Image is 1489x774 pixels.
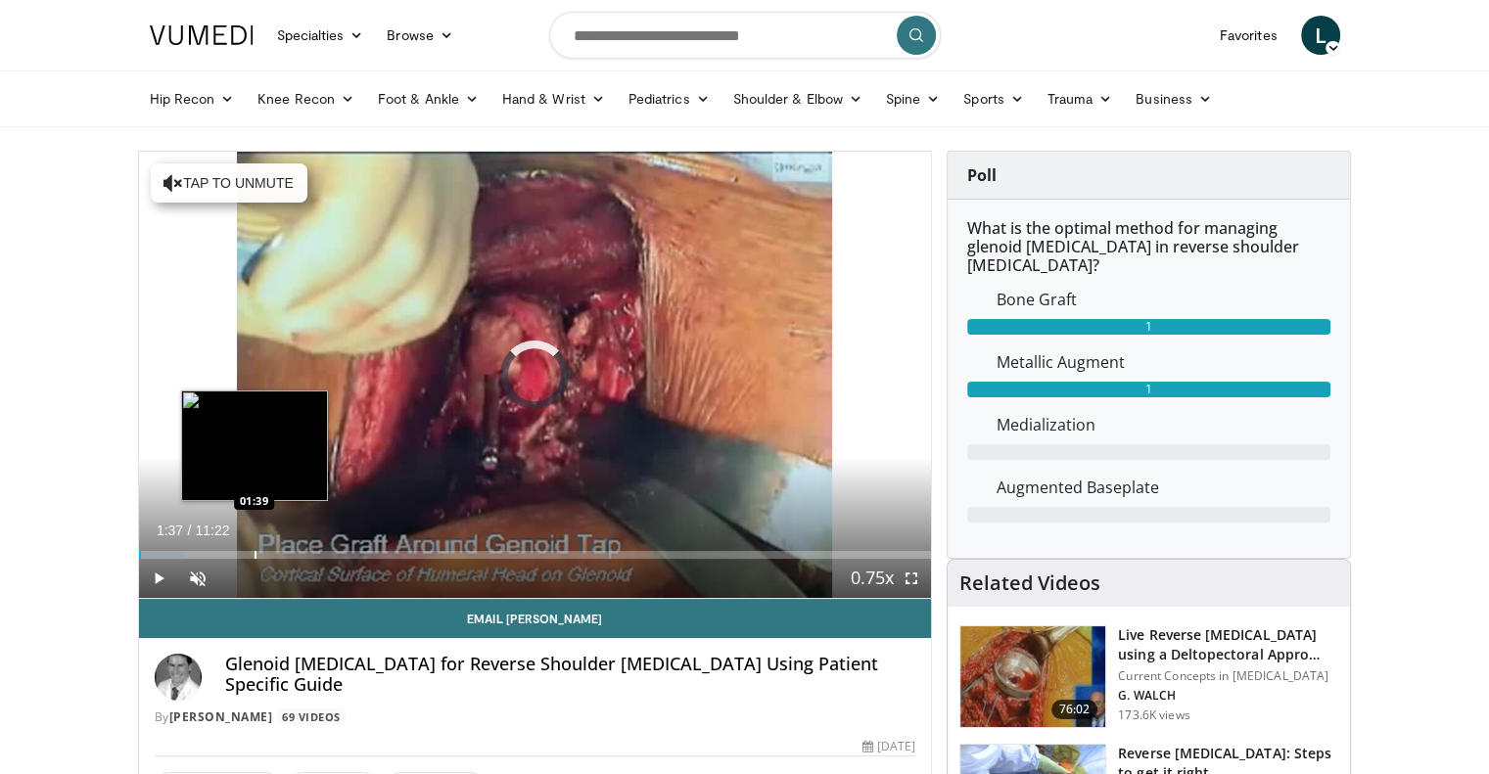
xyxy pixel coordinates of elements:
[952,79,1036,118] a: Sports
[188,523,192,538] span: /
[1118,707,1189,723] p: 173.6K views
[549,12,941,59] input: Search topics, interventions
[959,571,1100,595] h4: Related Videos
[375,16,465,55] a: Browse
[1051,700,1098,719] span: 76:02
[150,25,254,45] img: VuMedi Logo
[1036,79,1125,118] a: Trauma
[1208,16,1289,55] a: Favorites
[139,152,932,599] video-js: Video Player
[721,79,874,118] a: Shoulder & Elbow
[960,626,1105,728] img: 684033_3.png.150x105_q85_crop-smart_upscale.jpg
[892,559,931,598] button: Fullscreen
[155,708,916,726] div: By
[138,79,247,118] a: Hip Recon
[967,382,1330,397] div: 1
[246,79,366,118] a: Knee Recon
[853,559,892,598] button: Playback Rate
[982,476,1345,499] dd: Augmented Baseplate
[139,551,932,559] div: Progress Bar
[982,350,1345,374] dd: Metallic Augment
[967,164,997,186] strong: Poll
[265,16,376,55] a: Specialties
[617,79,721,118] a: Pediatrics
[982,288,1345,311] dd: Bone Graft
[967,319,1330,335] div: 1
[155,654,202,701] img: Avatar
[225,654,916,696] h4: Glenoid [MEDICAL_DATA] for Reverse Shoulder [MEDICAL_DATA] Using Patient Specific Guide
[366,79,490,118] a: Foot & Ankle
[195,523,229,538] span: 11:22
[959,625,1338,729] a: 76:02 Live Reverse [MEDICAL_DATA] using a Deltopectoral Appro… Current Concepts in [MEDICAL_DATA]...
[490,79,617,118] a: Hand & Wrist
[151,163,307,203] button: Tap to unmute
[178,559,217,598] button: Unmute
[862,738,915,755] div: [DATE]
[169,708,273,725] a: [PERSON_NAME]
[139,599,932,638] a: Email [PERSON_NAME]
[1301,16,1340,55] a: L
[1118,625,1338,664] h3: Live Reverse [MEDICAL_DATA] using a Deltopectoral Appro…
[139,559,178,598] button: Play
[1124,79,1224,118] a: Business
[1118,688,1338,704] p: G. WALCH
[874,79,952,118] a: Spine
[982,413,1345,436] dd: Medialization
[276,708,348,725] a: 69 Videos
[1118,668,1338,684] p: Current Concepts in [MEDICAL_DATA]
[157,523,183,538] span: 1:37
[181,390,328,501] img: image.jpeg
[967,219,1330,276] h6: What is the optimal method for managing glenoid [MEDICAL_DATA] in reverse shoulder [MEDICAL_DATA]?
